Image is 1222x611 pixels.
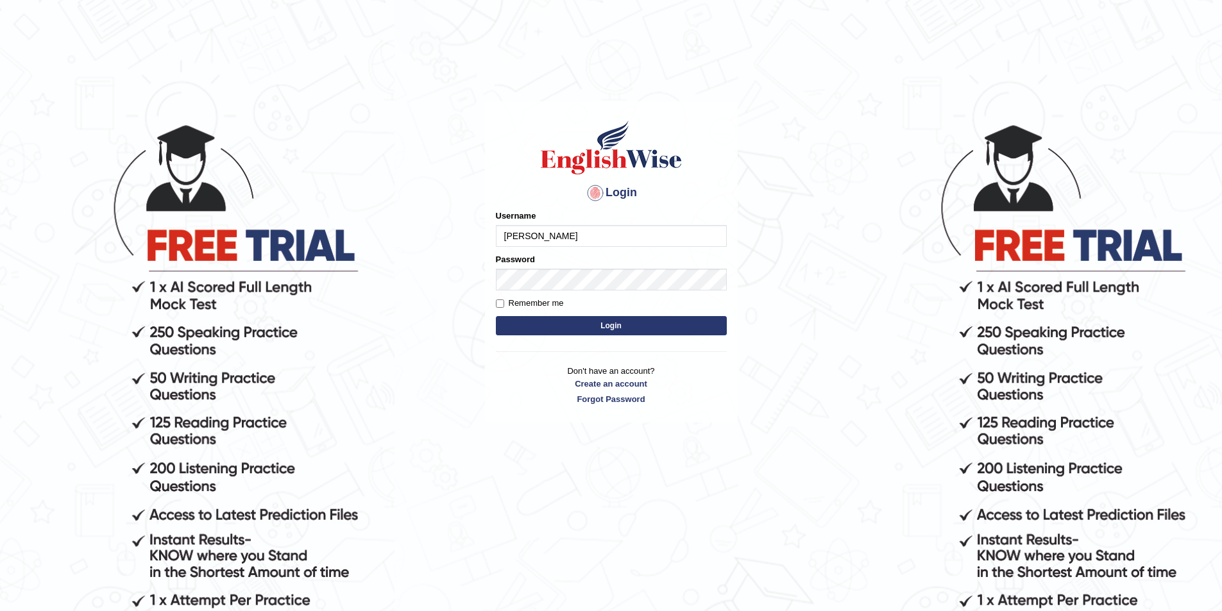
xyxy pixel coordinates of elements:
[496,253,535,265] label: Password
[496,210,536,222] label: Username
[496,316,727,335] button: Login
[496,299,504,308] input: Remember me
[496,365,727,405] p: Don't have an account?
[496,297,564,310] label: Remember me
[538,119,684,176] img: Logo of English Wise sign in for intelligent practice with AI
[496,378,727,390] a: Create an account
[496,183,727,203] h4: Login
[496,393,727,405] a: Forgot Password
